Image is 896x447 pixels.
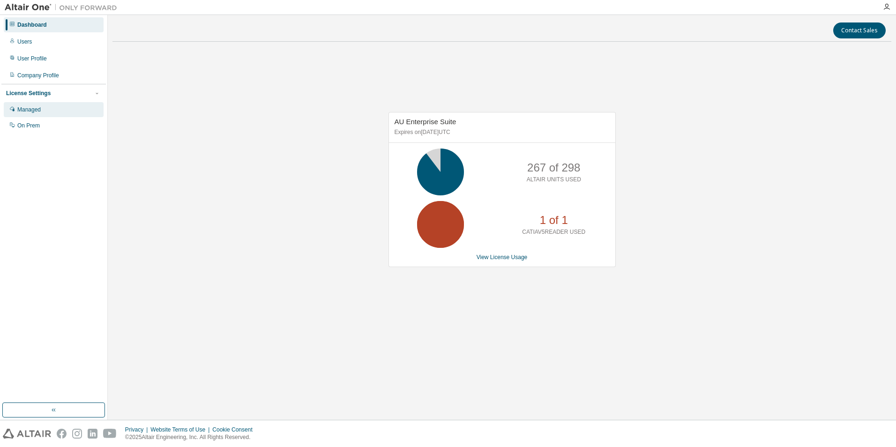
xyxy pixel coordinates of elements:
[527,176,581,184] p: ALTAIR UNITS USED
[3,429,51,439] img: altair_logo.svg
[57,429,67,439] img: facebook.svg
[6,89,51,97] div: License Settings
[17,106,41,113] div: Managed
[88,429,97,439] img: linkedin.svg
[395,128,607,136] p: Expires on [DATE] UTC
[17,38,32,45] div: Users
[72,429,82,439] img: instagram.svg
[522,228,585,236] p: CATIAV5READER USED
[17,122,40,129] div: On Prem
[395,118,456,126] span: AU Enterprise Suite
[540,212,568,228] p: 1 of 1
[527,160,580,176] p: 267 of 298
[125,433,258,441] p: © 2025 Altair Engineering, Inc. All Rights Reserved.
[17,72,59,79] div: Company Profile
[477,254,528,261] a: View License Usage
[150,426,212,433] div: Website Terms of Use
[833,22,886,38] button: Contact Sales
[17,21,47,29] div: Dashboard
[5,3,122,12] img: Altair One
[125,426,150,433] div: Privacy
[103,429,117,439] img: youtube.svg
[212,426,258,433] div: Cookie Consent
[17,55,47,62] div: User Profile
